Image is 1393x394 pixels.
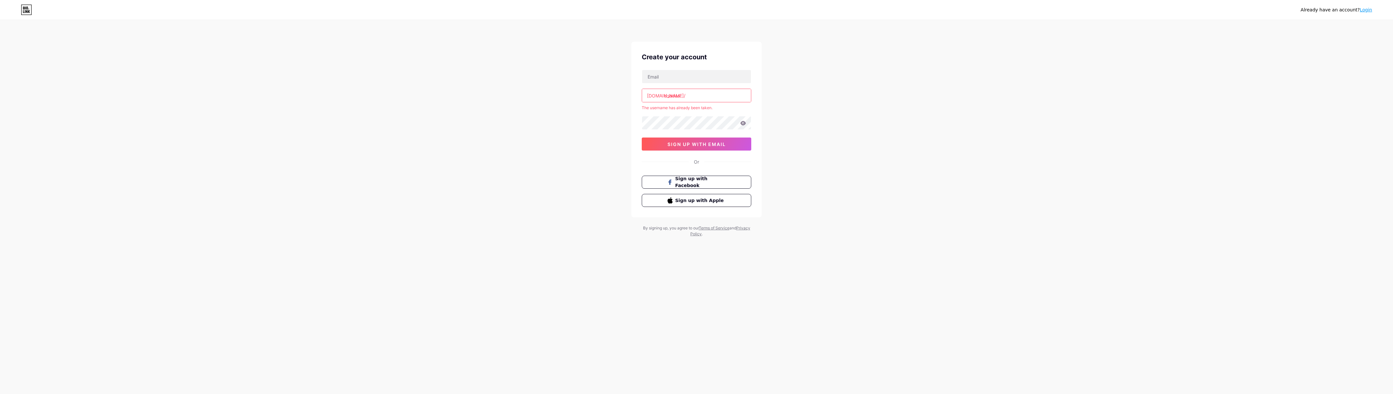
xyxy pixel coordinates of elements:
a: Terms of Service [699,226,729,230]
input: username [642,89,751,102]
div: The username has already been taken. [642,105,751,111]
div: Create your account [642,52,751,62]
div: By signing up, you agree to our and . [641,225,752,237]
span: Sign up with Apple [675,197,726,204]
input: Email [642,70,751,83]
span: Sign up with Facebook [675,175,726,189]
button: Sign up with Apple [642,194,751,207]
div: [DOMAIN_NAME]/ [647,92,685,99]
a: Login [1360,7,1372,12]
div: Already have an account? [1301,7,1372,13]
div: Or [694,158,699,165]
button: sign up with email [642,138,751,151]
button: Sign up with Facebook [642,176,751,189]
span: sign up with email [667,141,726,147]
